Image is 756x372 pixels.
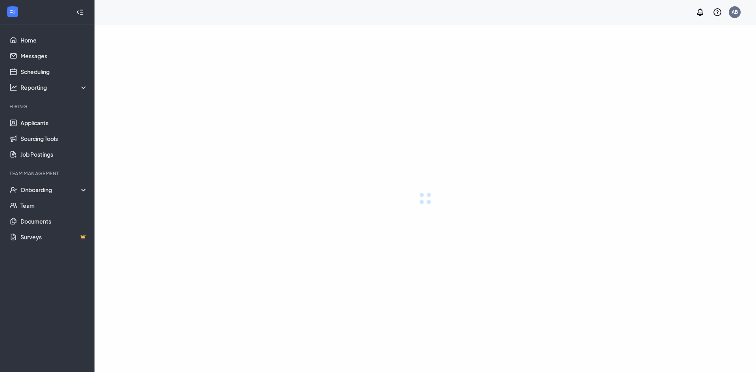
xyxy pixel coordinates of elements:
[20,48,88,64] a: Messages
[20,198,88,213] a: Team
[9,170,86,177] div: Team Management
[9,8,17,16] svg: WorkstreamLogo
[20,229,88,245] a: SurveysCrown
[20,32,88,48] a: Home
[732,9,738,15] div: AB
[9,103,86,110] div: Hiring
[713,7,722,17] svg: QuestionInfo
[695,7,705,17] svg: Notifications
[20,186,88,194] div: Onboarding
[20,146,88,162] a: Job Postings
[20,83,88,91] div: Reporting
[20,115,88,131] a: Applicants
[20,64,88,80] a: Scheduling
[76,8,84,16] svg: Collapse
[9,186,17,194] svg: UserCheck
[20,131,88,146] a: Sourcing Tools
[20,213,88,229] a: Documents
[9,83,17,91] svg: Analysis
